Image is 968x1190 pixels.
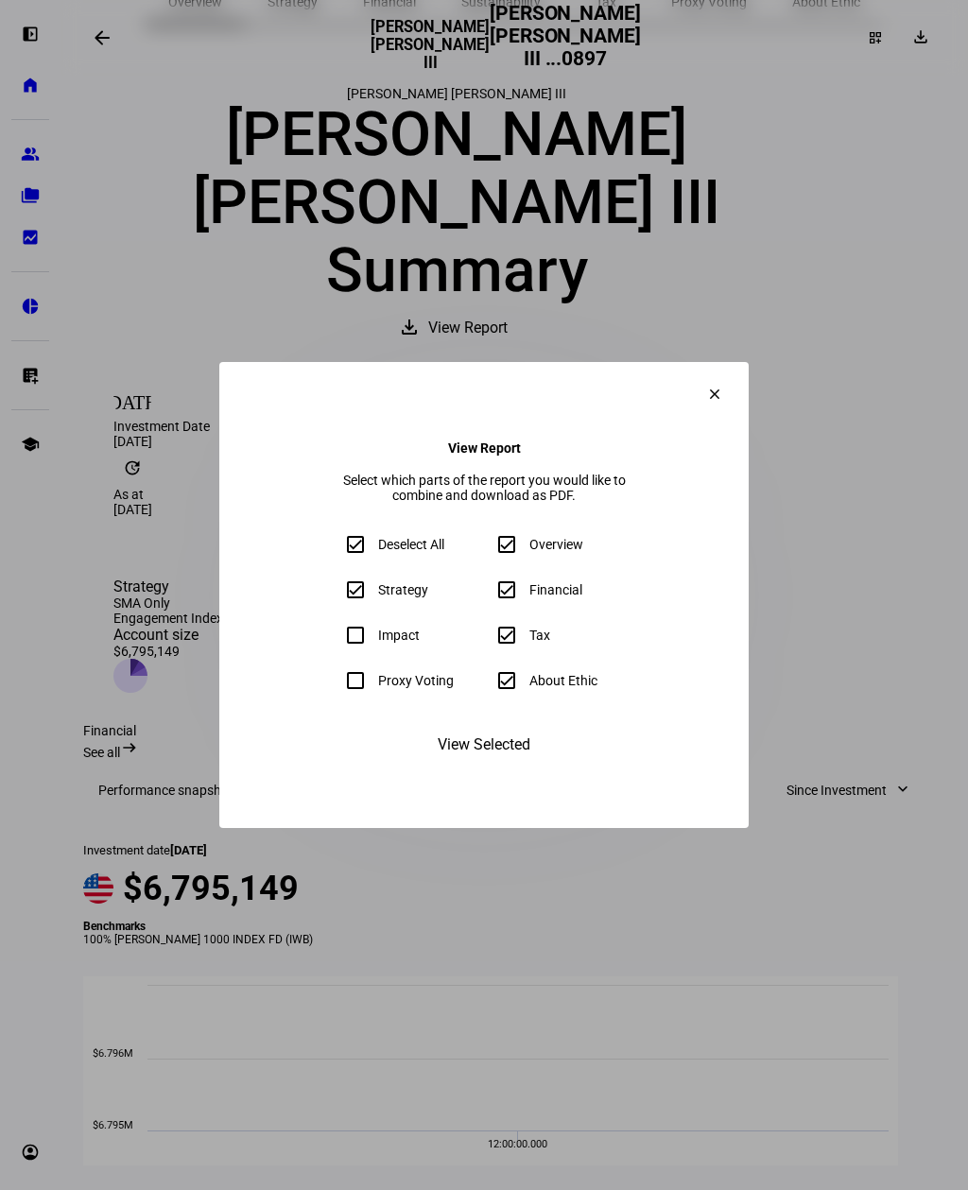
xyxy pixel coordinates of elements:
div: Overview [529,537,583,552]
mat-icon: clear [706,386,723,403]
button: View Selected [411,722,557,767]
h4: View Report [448,440,521,456]
div: Tax [529,628,550,643]
div: Strategy [378,582,428,597]
div: Deselect All [378,537,444,552]
span: View Selected [438,722,530,767]
div: Financial [529,582,582,597]
div: About Ethic [529,673,597,688]
div: Select which parts of the report you would like to combine and download as PDF. [333,473,635,503]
